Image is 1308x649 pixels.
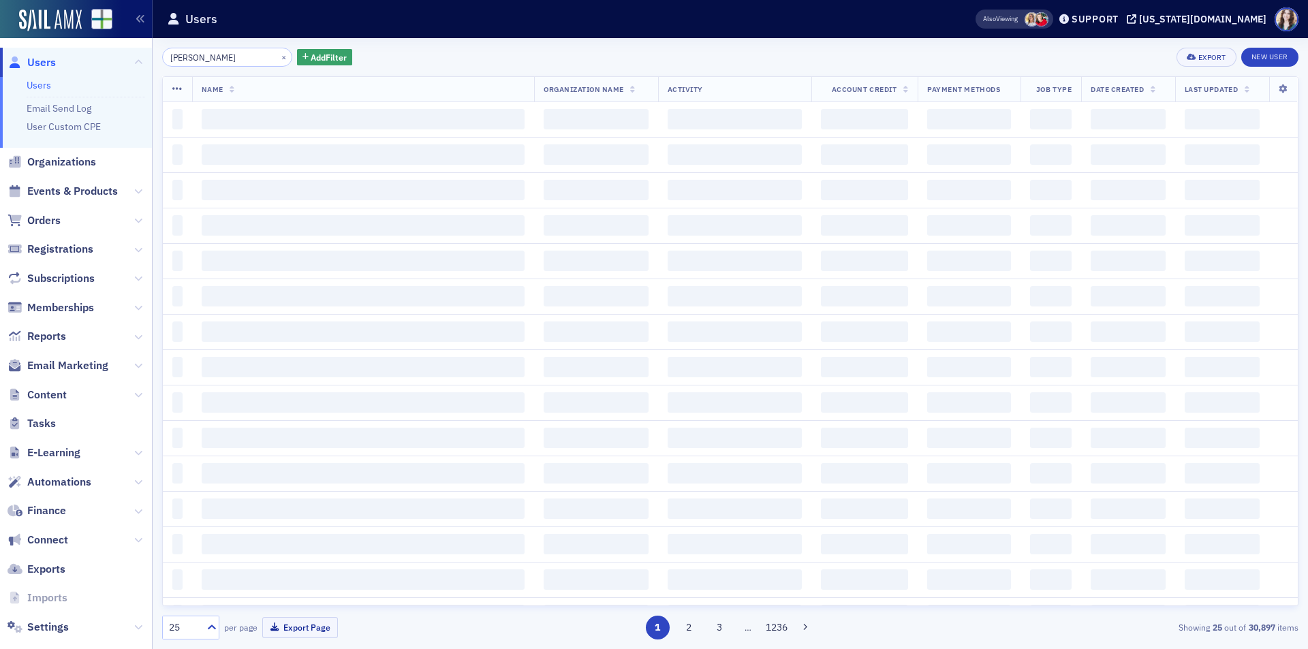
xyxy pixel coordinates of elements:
[1185,428,1260,448] span: ‌
[668,498,802,519] span: ‌
[1185,109,1260,129] span: ‌
[1185,569,1260,590] span: ‌
[832,84,897,94] span: Account Credit
[1185,286,1260,306] span: ‌
[1030,428,1072,448] span: ‌
[202,286,525,306] span: ‌
[311,51,347,63] span: Add Filter
[27,102,91,114] a: Email Send Log
[202,321,525,342] span: ‌
[1127,14,1271,24] button: [US_STATE][DOMAIN_NAME]
[668,321,802,342] span: ‌
[7,329,66,344] a: Reports
[172,215,183,236] span: ‌
[202,180,525,200] span: ‌
[1030,109,1072,129] span: ‌
[668,286,802,306] span: ‌
[927,428,1010,448] span: ‌
[1210,621,1224,633] strong: 25
[27,387,67,402] span: Content
[262,617,338,638] button: Export Page
[1030,321,1072,342] span: ‌
[172,392,183,413] span: ‌
[821,144,909,165] span: ‌
[983,14,996,23] div: Also
[297,49,353,66] button: AddFilter
[1030,463,1072,484] span: ‌
[19,10,82,31] img: SailAMX
[27,155,96,170] span: Organizations
[1030,357,1072,377] span: ‌
[927,215,1010,236] span: ‌
[172,321,183,342] span: ‌
[1091,534,1166,554] span: ‌
[821,534,909,554] span: ‌
[668,463,802,484] span: ‌
[544,84,624,94] span: Organization Name
[7,620,69,635] a: Settings
[1185,144,1260,165] span: ‌
[927,251,1010,271] span: ‌
[7,358,108,373] a: Email Marketing
[821,286,909,306] span: ‌
[544,569,649,590] span: ‌
[544,180,649,200] span: ‌
[1091,144,1166,165] span: ‌
[1185,463,1260,484] span: ‌
[1185,251,1260,271] span: ‌
[983,14,1018,24] span: Viewing
[1091,251,1166,271] span: ‌
[7,533,68,548] a: Connect
[224,621,258,633] label: per page
[544,286,649,306] span: ‌
[765,616,789,639] button: 1236
[1030,569,1072,590] span: ‌
[668,428,802,448] span: ‌
[27,620,69,635] span: Settings
[927,569,1010,590] span: ‌
[821,215,909,236] span: ‌
[278,50,290,63] button: ×
[544,144,649,165] span: ‌
[7,213,61,228] a: Orders
[821,463,909,484] span: ‌
[1185,392,1260,413] span: ‌
[1185,84,1238,94] span: Last Updated
[668,215,802,236] span: ‌
[544,357,649,377] span: ‌
[27,533,68,548] span: Connect
[1185,180,1260,200] span: ‌
[1091,428,1166,448] span: ‌
[927,392,1010,413] span: ‌
[668,109,802,129] span: ‌
[1030,534,1072,554] span: ‌
[27,184,118,199] span: Events & Products
[668,534,802,554] span: ‌
[172,498,183,519] span: ‌
[821,498,909,519] span: ‌
[544,251,649,271] span: ‌
[172,569,183,590] span: ‌
[172,109,183,129] span: ‌
[7,503,66,518] a: Finance
[668,144,802,165] span: ‌
[927,321,1010,342] span: ‌
[821,357,909,377] span: ‌
[202,498,525,519] span: ‌
[676,616,700,639] button: 2
[172,463,183,484] span: ‌
[668,357,802,377] span: ‌
[1030,180,1072,200] span: ‌
[1185,357,1260,377] span: ‌
[927,286,1010,306] span: ‌
[1030,498,1072,519] span: ‌
[929,621,1298,633] div: Showing out of items
[172,286,183,306] span: ‌
[544,463,649,484] span: ‌
[172,144,183,165] span: ‌
[27,475,91,490] span: Automations
[1198,54,1226,61] div: Export
[821,109,909,129] span: ‌
[927,144,1010,165] span: ‌
[821,392,909,413] span: ‌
